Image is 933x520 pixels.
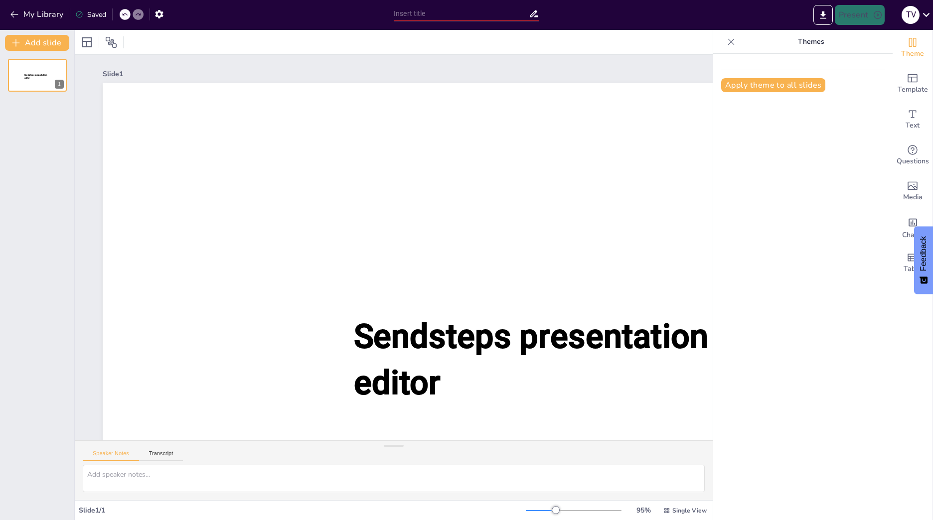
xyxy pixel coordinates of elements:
[903,192,923,203] span: Media
[813,5,833,25] button: Export to PowerPoint
[721,78,825,92] button: Apply theme to all slides
[139,450,183,461] button: Transcript
[906,120,920,131] span: Text
[631,506,655,515] div: 95 %
[898,84,928,95] span: Template
[902,5,920,25] button: T V
[8,59,67,92] div: 1
[672,507,707,515] span: Single View
[893,102,933,137] div: Add text boxes
[103,69,904,79] div: Slide 1
[394,6,529,21] input: Insert title
[105,36,117,48] span: Position
[893,137,933,173] div: Get real-time input from your audience
[893,209,933,245] div: Add charts and graphs
[893,173,933,209] div: Add images, graphics, shapes or video
[914,226,933,294] button: Feedback - Show survey
[79,34,95,50] div: Layout
[902,230,923,241] span: Charts
[83,450,139,461] button: Speaker Notes
[79,506,526,515] div: Slide 1 / 1
[904,263,922,274] span: Table
[893,245,933,281] div: Add a table
[55,80,64,89] div: 1
[7,6,68,22] button: My Library
[835,5,885,25] button: Present
[902,6,920,24] div: T V
[5,35,69,51] button: Add slide
[893,66,933,102] div: Add ready made slides
[919,236,928,271] span: Feedback
[354,317,708,402] span: Sendsteps presentation editor
[897,156,929,167] span: Questions
[24,74,47,79] span: Sendsteps presentation editor
[75,10,106,19] div: Saved
[893,30,933,66] div: Change the overall theme
[739,30,883,54] p: Themes
[901,48,924,59] span: Theme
